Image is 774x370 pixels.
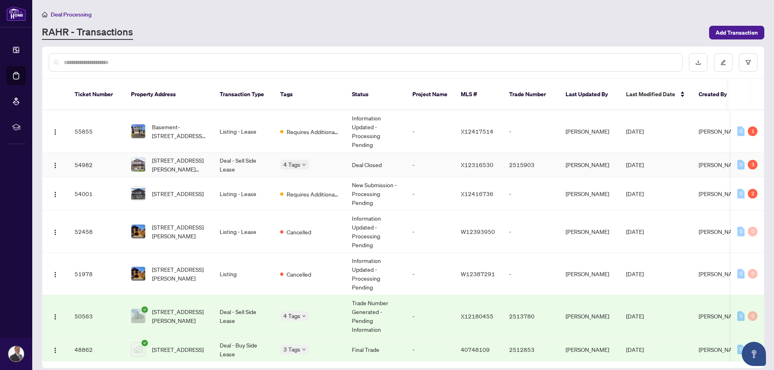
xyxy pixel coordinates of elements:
[141,340,148,346] span: check-circle
[68,253,125,295] td: 51978
[737,345,745,354] div: 0
[345,253,406,295] td: Information Updated - Processing Pending
[213,153,274,177] td: Deal - Sell Side Lease
[52,162,58,169] img: Logo
[461,190,493,197] span: X12416736
[52,191,58,198] img: Logo
[345,110,406,153] td: Information Updated - Processing Pending
[52,229,58,236] img: Logo
[454,79,503,110] th: MLS #
[503,177,559,211] td: -
[748,311,757,321] div: 0
[213,110,274,153] td: Listing - Lease
[699,312,742,320] span: [PERSON_NAME]
[742,342,766,366] button: Open asap
[406,110,454,153] td: -
[52,129,58,135] img: Logo
[42,25,133,40] a: RAHR - Transactions
[620,79,692,110] th: Last Modified Date
[345,79,406,110] th: Status
[503,253,559,295] td: -
[287,190,339,198] span: Requires Additional Docs
[709,26,764,39] button: Add Transaction
[626,346,644,353] span: [DATE]
[626,161,644,168] span: [DATE]
[748,227,757,236] div: 0
[699,190,742,197] span: [PERSON_NAME]
[213,253,274,295] td: Listing
[152,122,207,140] span: Basement-[STREET_ADDRESS][PERSON_NAME][PERSON_NAME]
[302,314,306,318] span: down
[152,345,204,354] span: [STREET_ADDRESS]
[699,161,742,168] span: [PERSON_NAME]
[68,177,125,211] td: 54001
[68,211,125,253] td: 52458
[274,79,345,110] th: Tags
[503,295,559,337] td: 2513780
[626,128,644,135] span: [DATE]
[461,312,493,320] span: X12180455
[720,60,726,65] span: edit
[737,160,745,169] div: 0
[283,311,300,320] span: 4 Tags
[283,345,300,354] span: 3 Tags
[131,187,145,201] img: thumbnail-img
[695,60,701,65] span: download
[699,346,742,353] span: [PERSON_NAME]
[125,79,213,110] th: Property Address
[748,189,757,198] div: 2
[626,90,675,99] span: Last Modified Date
[345,337,406,362] td: Final Trade
[302,347,306,351] span: down
[49,158,62,171] button: Logo
[131,158,145,172] img: thumbnail-img
[345,153,406,177] td: Deal Closed
[152,189,204,198] span: [STREET_ADDRESS]
[49,267,62,280] button: Logo
[131,124,145,138] img: thumbnail-img
[689,53,707,72] button: download
[287,270,311,279] span: Cancelled
[714,53,732,72] button: edit
[52,347,58,353] img: Logo
[131,343,145,356] img: thumbnail-img
[461,270,495,277] span: W12387291
[692,79,741,110] th: Created By
[152,307,207,325] span: [STREET_ADDRESS][PERSON_NAME]
[737,311,745,321] div: 0
[737,126,745,136] div: 0
[503,211,559,253] td: -
[49,125,62,138] button: Logo
[68,79,125,110] th: Ticket Number
[626,190,644,197] span: [DATE]
[559,79,620,110] th: Last Updated By
[559,253,620,295] td: [PERSON_NAME]
[406,177,454,211] td: -
[503,79,559,110] th: Trade Number
[716,26,758,39] span: Add Transaction
[559,295,620,337] td: [PERSON_NAME]
[748,269,757,279] div: 0
[461,228,495,235] span: W12393950
[287,227,311,236] span: Cancelled
[745,60,751,65] span: filter
[748,126,757,136] div: 1
[559,153,620,177] td: [PERSON_NAME]
[52,314,58,320] img: Logo
[141,306,148,313] span: check-circle
[626,228,644,235] span: [DATE]
[345,295,406,337] td: Trade Number Generated - Pending Information
[213,295,274,337] td: Deal - Sell Side Lease
[68,153,125,177] td: 54982
[626,312,644,320] span: [DATE]
[406,79,454,110] th: Project Name
[406,337,454,362] td: -
[559,110,620,153] td: [PERSON_NAME]
[49,343,62,356] button: Logo
[503,337,559,362] td: 2512853
[6,6,26,21] img: logo
[461,128,493,135] span: X12417514
[503,110,559,153] td: -
[152,156,207,174] span: [STREET_ADDRESS][PERSON_NAME][PERSON_NAME]
[49,187,62,200] button: Logo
